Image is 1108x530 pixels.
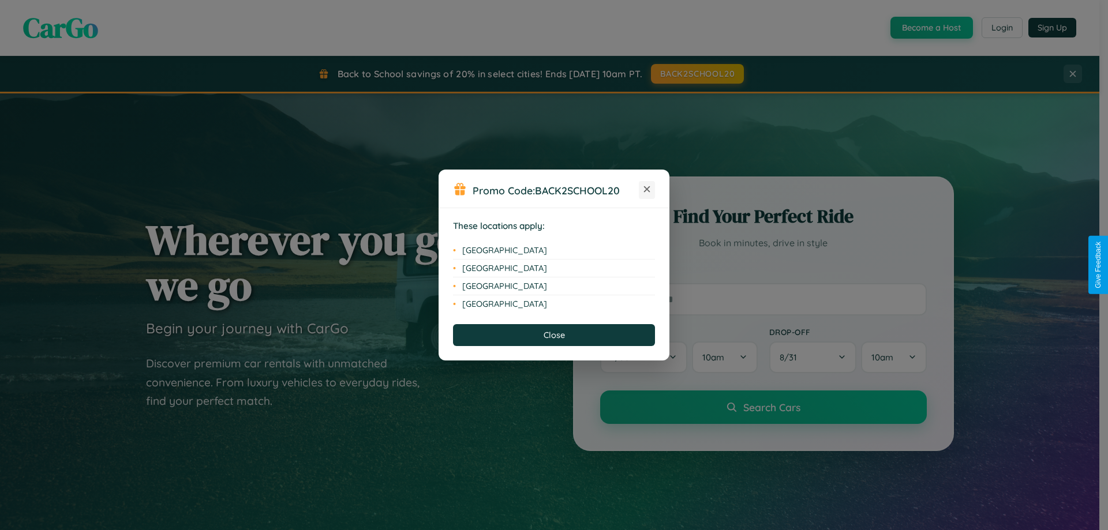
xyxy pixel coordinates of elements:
li: [GEOGRAPHIC_DATA] [453,277,655,295]
li: [GEOGRAPHIC_DATA] [453,260,655,277]
li: [GEOGRAPHIC_DATA] [453,295,655,313]
button: Close [453,324,655,346]
b: BACK2SCHOOL20 [535,184,620,197]
h3: Promo Code: [473,184,639,197]
li: [GEOGRAPHIC_DATA] [453,242,655,260]
strong: These locations apply: [453,220,545,231]
div: Give Feedback [1094,242,1102,288]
